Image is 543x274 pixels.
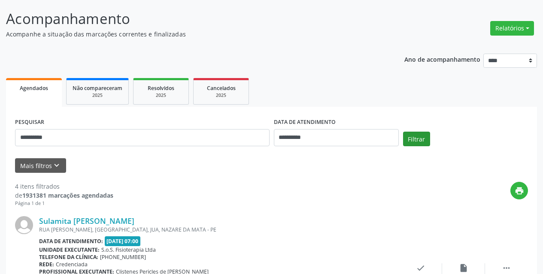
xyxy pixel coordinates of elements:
span: Resolvidos [148,84,174,92]
span: S.o.S. Fisioterapia Ltda [101,246,156,253]
div: Página 1 de 1 [15,200,113,207]
span: Agendados [20,84,48,92]
i: print [515,186,524,196]
div: 4 itens filtrados [15,182,113,191]
strong: 1931381 marcações agendadas [22,191,113,199]
span: Credenciada [56,261,88,268]
img: img [15,216,33,234]
a: Sulamita [PERSON_NAME] [39,216,134,226]
div: de [15,191,113,200]
i:  [502,263,511,273]
button: Mais filtroskeyboard_arrow_down [15,158,66,173]
label: PESQUISAR [15,116,44,129]
span: [DATE] 07:00 [105,236,141,246]
div: RUA [PERSON_NAME], [GEOGRAPHIC_DATA], JUA, NAZARE DA MATA - PE [39,226,399,233]
button: print [510,182,528,199]
b: Unidade executante: [39,246,100,253]
span: Cancelados [207,84,236,92]
span: [PHONE_NUMBER] [100,253,146,261]
b: Data de atendimento: [39,238,103,245]
span: Não compareceram [73,84,122,92]
div: 2025 [140,92,182,99]
div: 2025 [200,92,243,99]
label: DATA DE ATENDIMENTO [274,116,336,129]
b: Rede: [39,261,54,268]
button: Relatórios [490,21,534,36]
p: Ano de acompanhamento [404,54,480,64]
i: insert_drive_file [459,263,468,273]
button: Filtrar [403,132,430,146]
p: Acompanhamento [6,8,378,30]
p: Acompanhe a situação das marcações correntes e finalizadas [6,30,378,39]
i: keyboard_arrow_down [52,161,61,170]
div: 2025 [73,92,122,99]
i: check [416,263,425,273]
b: Telefone da clínica: [39,253,98,261]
